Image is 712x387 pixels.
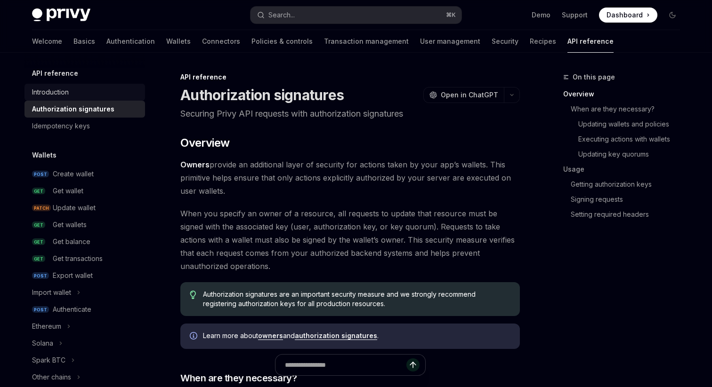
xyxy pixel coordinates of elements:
div: Get balance [53,236,90,247]
a: PATCHUpdate wallet [24,199,145,216]
span: Dashboard [607,10,643,20]
span: GET [32,238,45,245]
a: GETGet wallets [24,216,145,233]
span: Authorization signatures are an important security measure and we strongly recommend registering ... [203,290,510,308]
a: GETGet transactions [24,250,145,267]
a: GETGet wallet [24,182,145,199]
div: Create wallet [53,168,94,180]
button: Solana [24,335,145,352]
div: Other chains [32,371,71,383]
a: Usage [563,162,688,177]
span: Overview [180,135,229,150]
a: POSTAuthenticate [24,301,145,318]
a: Support [562,10,588,20]
div: Export wallet [53,270,93,281]
div: Introduction [32,87,69,98]
a: authorization signatures [295,332,377,340]
button: Other chains [24,369,145,386]
a: Owners [180,160,210,170]
a: owners [258,332,283,340]
img: dark logo [32,8,90,22]
span: GET [32,255,45,262]
button: Toggle dark mode [665,8,680,23]
a: Transaction management [324,30,409,53]
div: Get wallet [53,185,83,197]
button: Search...⌘K [251,7,461,24]
h5: Wallets [32,150,57,161]
div: Search... [268,9,295,21]
span: When you specify an owner of a resource, all requests to update that resource must be signed with... [180,207,520,273]
a: Idempotency keys [24,118,145,134]
span: POST [32,306,49,313]
a: API reference [567,30,614,53]
a: Authentication [106,30,155,53]
span: provide an additional layer of security for actions taken by your app’s wallets. This primitive h... [180,158,520,197]
a: Policies & controls [251,30,313,53]
span: GET [32,188,45,195]
div: Get transactions [53,253,103,264]
input: Ask a question... [285,355,406,375]
a: Getting authorization keys [563,177,688,192]
a: Signing requests [563,192,688,207]
a: Dashboard [599,8,657,23]
svg: Info [190,332,199,341]
span: Learn more about and . [203,331,510,340]
div: Update wallet [53,202,96,213]
div: API reference [180,72,520,82]
a: Connectors [202,30,240,53]
div: Spark BTC [32,355,65,366]
h5: API reference [32,68,78,79]
h1: Authorization signatures [180,87,344,103]
a: POSTCreate wallet [24,166,145,182]
a: User management [420,30,480,53]
a: Executing actions with wallets [563,132,688,147]
div: Idempotency keys [32,120,90,132]
span: Open in ChatGPT [441,90,498,100]
a: Authorization signatures [24,101,145,118]
a: Recipes [530,30,556,53]
button: Import wallet [24,284,145,301]
a: GETGet balance [24,233,145,250]
a: Setting required headers [563,207,688,222]
button: Spark BTC [24,352,145,369]
span: ⌘ K [446,11,456,19]
div: Authorization signatures [32,103,114,115]
span: POST [32,272,49,279]
span: POST [32,171,49,178]
span: PATCH [32,205,51,212]
div: Import wallet [32,287,71,298]
button: Open in ChatGPT [423,87,504,103]
a: Updating wallets and policies [563,117,688,132]
a: Wallets [166,30,191,53]
span: On this page [573,71,615,83]
div: Solana [32,338,53,349]
a: Introduction [24,84,145,101]
a: Security [492,30,518,53]
svg: Tip [190,291,196,299]
button: Send message [406,358,420,371]
a: When are they necessary? [563,102,688,117]
a: POSTExport wallet [24,267,145,284]
div: Authenticate [53,304,91,315]
a: Updating key quorums [563,147,688,162]
p: Securing Privy API requests with authorization signatures [180,107,520,120]
div: Ethereum [32,321,61,332]
a: Basics [73,30,95,53]
button: Ethereum [24,318,145,335]
a: Demo [532,10,550,20]
div: Get wallets [53,219,87,230]
a: Welcome [32,30,62,53]
a: Overview [563,87,688,102]
span: GET [32,221,45,229]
